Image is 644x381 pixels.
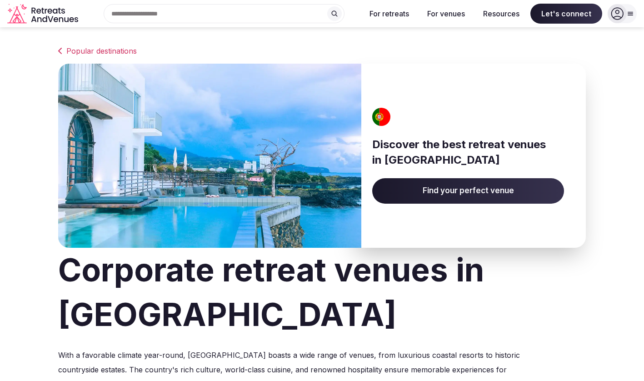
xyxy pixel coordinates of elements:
button: For retreats [362,4,416,24]
a: Find your perfect venue [372,178,564,204]
img: Banner image for Portugal representative of the country [58,64,361,248]
span: Let's connect [530,4,602,24]
h3: Discover the best retreat venues in [GEOGRAPHIC_DATA] [372,137,564,167]
svg: Retreats and Venues company logo [7,4,80,24]
a: Visit the homepage [7,4,80,24]
h1: Corporate retreat venues in [GEOGRAPHIC_DATA] [58,248,586,337]
button: Resources [476,4,527,24]
a: Popular destinations [58,45,586,56]
img: Portugal's flag [369,108,394,126]
button: For venues [420,4,472,24]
